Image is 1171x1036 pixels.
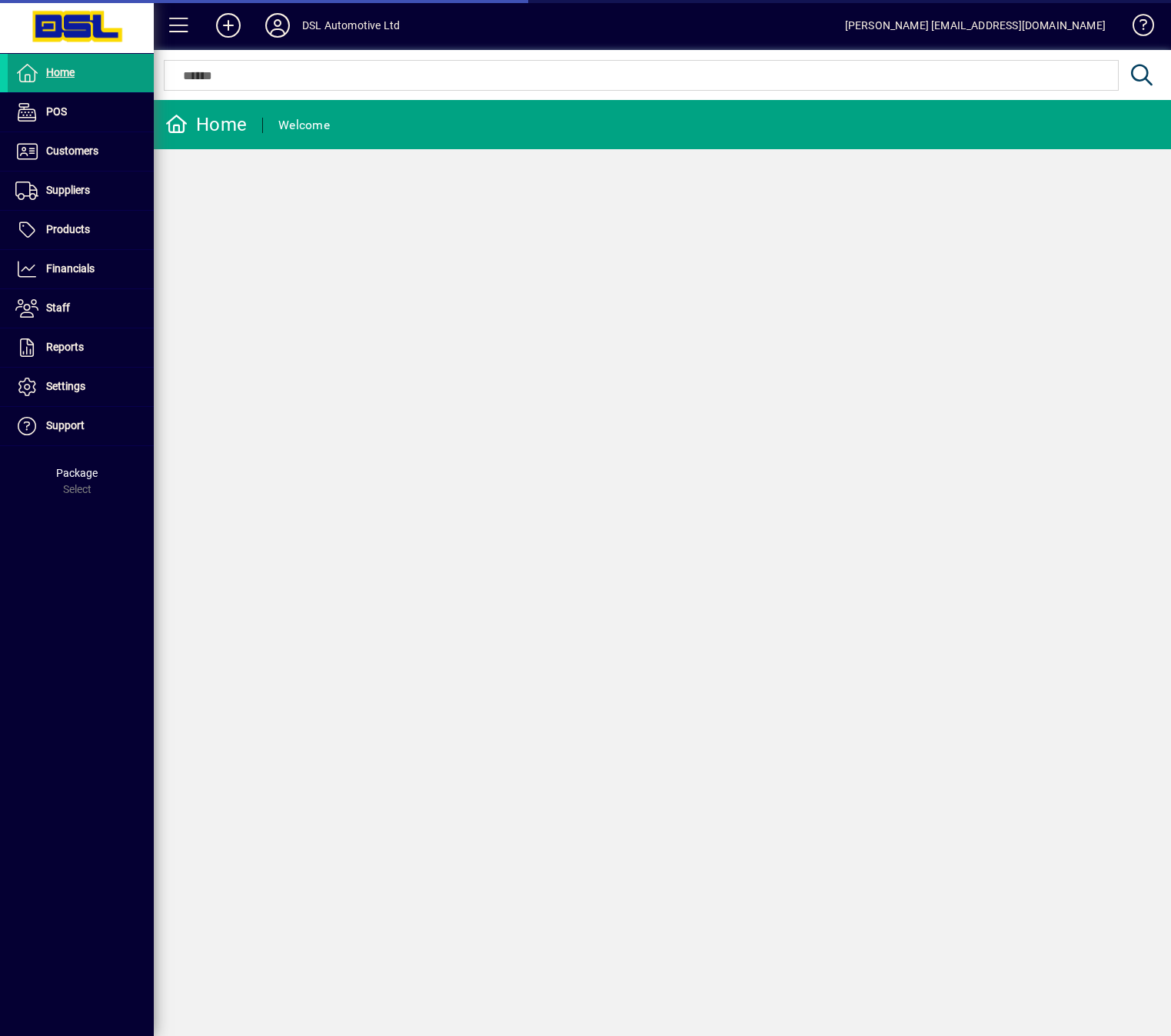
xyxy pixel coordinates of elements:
[253,12,302,39] button: Profile
[46,301,70,314] span: Staff
[302,13,400,38] div: DSL Automotive Ltd
[204,12,253,39] button: Add
[8,407,154,445] a: Support
[278,113,330,138] div: Welcome
[8,93,154,132] a: POS
[8,132,154,171] a: Customers
[8,328,154,367] a: Reports
[46,380,85,392] span: Settings
[46,66,75,78] span: Home
[56,467,98,479] span: Package
[8,368,154,406] a: Settings
[46,262,95,275] span: Financials
[46,145,98,157] span: Customers
[46,184,90,196] span: Suppliers
[8,250,154,288] a: Financials
[46,419,85,431] span: Support
[8,211,154,249] a: Products
[8,172,154,210] a: Suppliers
[46,341,84,353] span: Reports
[165,112,247,137] div: Home
[8,289,154,328] a: Staff
[1121,3,1152,53] a: Knowledge Base
[845,13,1106,38] div: [PERSON_NAME] [EMAIL_ADDRESS][DOMAIN_NAME]
[46,105,67,118] span: POS
[46,223,90,235] span: Products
